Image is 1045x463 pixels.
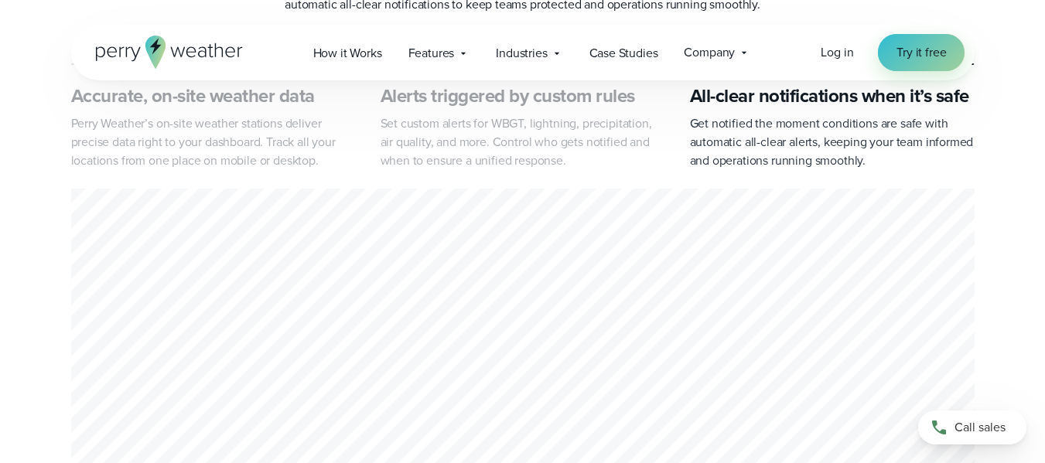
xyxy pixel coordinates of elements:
[576,37,671,69] a: Case Studies
[496,44,547,63] span: Industries
[821,43,853,62] a: Log in
[71,83,356,108] h3: Accurate, on-site weather data
[300,37,395,69] a: How it Works
[381,83,665,108] h3: Alerts triggered by custom rules
[690,114,975,170] p: Get notified the moment conditions are safe with automatic all-clear alerts, keeping your team in...
[918,410,1026,444] a: Call sales
[896,43,946,62] span: Try it free
[690,83,975,108] h3: All-clear notifications when it’s safe
[313,44,382,63] span: How it Works
[955,418,1006,437] span: Call sales
[821,43,853,61] span: Log in
[684,43,735,62] span: Company
[589,44,658,63] span: Case Studies
[71,114,356,170] p: Perry Weather’s on-site weather stations deliver precise data right to your dashboard. Track all ...
[408,44,455,63] span: Features
[381,114,665,170] p: Set custom alerts for WBGT, lightning, precipitation, air quality, and more. Control who gets not...
[878,34,965,71] a: Try it free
